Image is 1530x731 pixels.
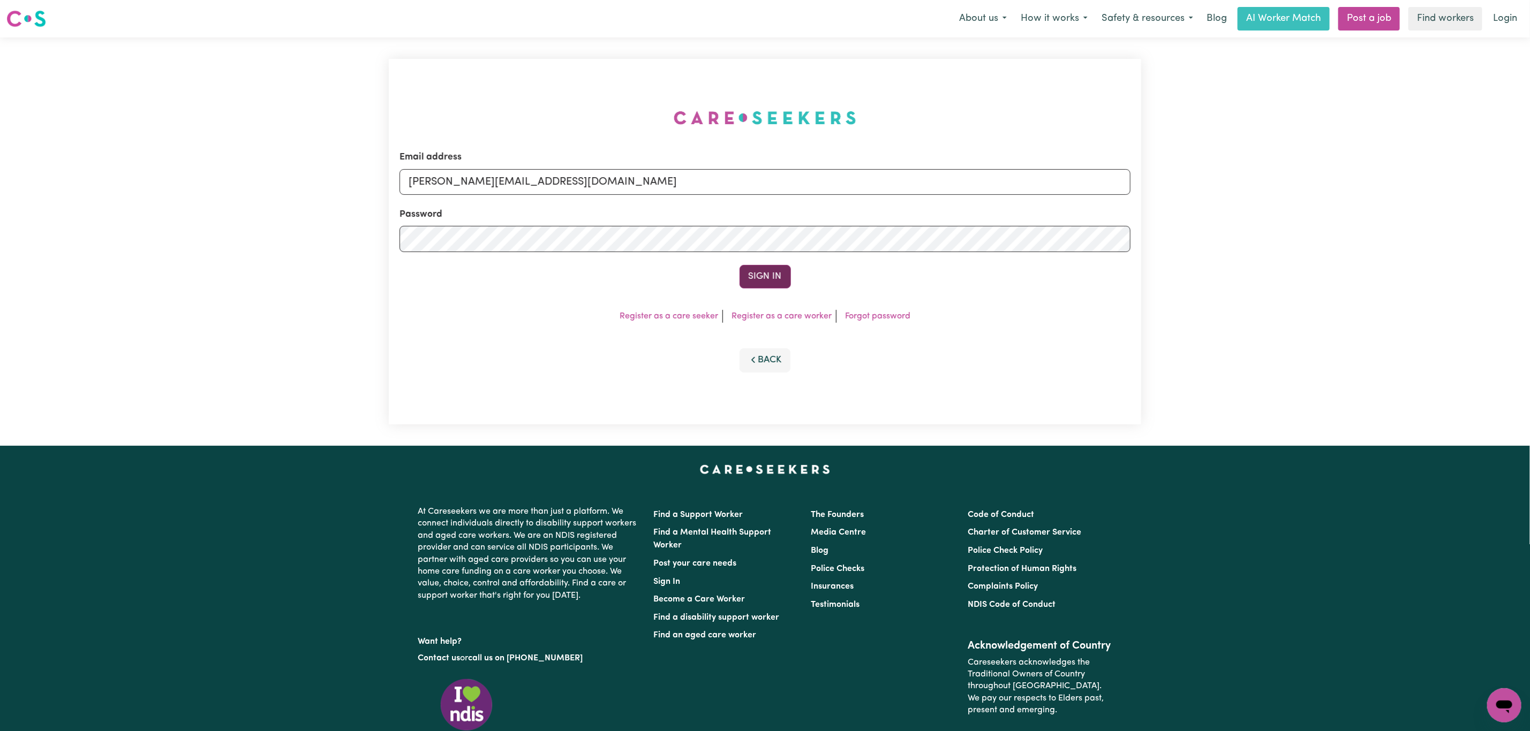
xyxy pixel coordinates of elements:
input: Email address [400,169,1130,195]
a: Careseekers logo [6,6,46,31]
button: Safety & resources [1095,7,1200,30]
a: Testimonials [811,600,860,609]
a: Media Centre [811,528,866,537]
a: Code of Conduct [968,511,1034,519]
button: About us [952,7,1014,30]
a: Careseekers home page [700,465,830,474]
a: Blog [811,546,828,555]
a: Sign In [654,577,681,586]
p: At Careseekers we are more than just a platform. We connect individuals directly to disability su... [418,501,641,606]
a: Find a Mental Health Support Worker [654,528,772,550]
a: Post a job [1338,7,1400,31]
label: Email address [400,150,462,164]
a: Login [1487,7,1524,31]
a: Police Checks [811,565,864,573]
a: Find a disability support worker [654,613,780,622]
a: Charter of Customer Service [968,528,1081,537]
a: Post your care needs [654,559,737,568]
a: call us on [PHONE_NUMBER] [469,654,583,663]
button: Sign In [740,265,791,288]
a: Protection of Human Rights [968,565,1076,573]
label: Password [400,208,442,222]
button: How it works [1014,7,1095,30]
a: Contact us [418,654,461,663]
p: Careseekers acknowledges the Traditional Owners of Country throughout [GEOGRAPHIC_DATA]. We pay o... [968,652,1112,721]
p: Want help? [418,631,641,648]
iframe: Button to launch messaging window, conversation in progress [1487,688,1521,722]
a: Blog [1200,7,1233,31]
a: Register as a care seeker [620,312,718,321]
a: Become a Care Worker [654,595,745,604]
a: Insurances [811,582,854,591]
img: Careseekers logo [6,9,46,28]
a: NDIS Code of Conduct [968,600,1056,609]
a: The Founders [811,511,864,519]
a: Register as a care worker [732,312,832,321]
a: AI Worker Match [1238,7,1330,31]
a: Forgot password [845,312,910,321]
a: Find an aged care worker [654,631,757,639]
a: Police Check Policy [968,546,1043,555]
a: Find workers [1408,7,1482,31]
h2: Acknowledgement of Country [968,639,1112,652]
button: Back [740,348,791,372]
a: Find a Support Worker [654,511,743,519]
p: or [418,648,641,668]
a: Complaints Policy [968,582,1038,591]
